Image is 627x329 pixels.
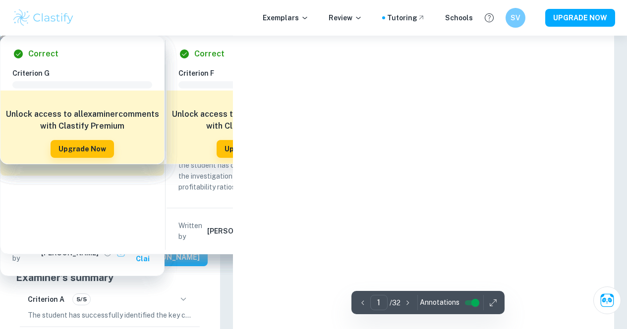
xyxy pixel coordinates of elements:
h6: Unlock access to all examiner comments with Clastify Premium [171,108,325,132]
p: Review [329,12,362,23]
h6: Correct [194,48,225,60]
button: Upgrade Now [51,140,114,158]
h6: Criterion G [12,68,160,79]
h6: Criterion A [28,294,64,305]
h6: SV [510,12,521,23]
span: Annotations [420,297,459,308]
p: The student has showcased the supporting documents used in a table. Furthermore, the student has ... [178,138,318,192]
h5: Examiner's summary [16,270,204,285]
button: Upgrade Now [217,140,280,158]
a: Tutoring [387,12,425,23]
p: Exemplars [263,12,309,23]
p: / 32 [390,297,400,308]
a: Schools [445,12,473,23]
button: Help and Feedback [481,9,498,26]
button: Ask Clai [593,286,621,314]
button: SV [506,8,525,28]
h6: Criterion F [178,68,326,79]
h6: Unlock access to all examiner comments with Clastify Premium [5,108,159,132]
span: 5/5 [73,295,90,304]
p: Written by [178,220,205,242]
button: UPGRADE NOW [545,9,615,27]
p: The student has successfully identified the key concept of change in the work, as well as clearly... [28,310,192,321]
img: Clastify logo [12,8,75,28]
h6: [PERSON_NAME] [207,226,265,236]
h6: Correct [28,48,58,60]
